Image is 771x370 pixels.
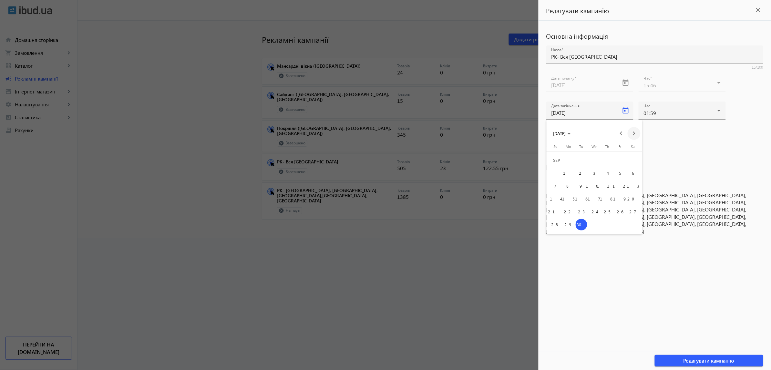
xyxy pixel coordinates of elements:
[549,154,640,167] td: SEP
[588,205,601,218] button: 24.09.2025
[614,180,626,192] span: 12
[614,206,626,218] span: 26
[575,167,588,180] button: 02.09.2025
[601,167,614,180] button: 04.09.2025
[627,205,640,218] button: 27.09.2025
[563,167,574,179] span: 1
[575,180,588,192] button: 09.09.2025
[563,193,574,205] span: 15
[549,180,562,192] button: 07.09.2025
[562,218,575,231] button: 29.09.2025
[588,180,601,192] button: 10.09.2025
[562,205,575,218] button: 22.09.2025
[575,192,588,205] button: 16.09.2025
[627,167,639,179] span: 6
[631,144,635,149] span: Sa
[601,193,613,205] span: 18
[614,180,627,192] button: 12.09.2025
[627,206,639,218] span: 27
[576,180,587,192] span: 9
[614,167,627,180] button: 05.09.2025
[575,205,588,218] button: 23.09.2025
[601,167,613,179] span: 4
[576,167,587,179] span: 2
[601,180,614,192] button: 11.09.2025
[550,193,561,205] span: 14
[627,167,640,180] button: 06.09.2025
[589,193,600,205] span: 17
[563,206,574,218] span: 22
[589,206,600,218] span: 24
[551,128,573,139] button: Choose month and year
[592,144,597,149] span: We
[566,144,571,149] span: Mo
[589,167,600,179] span: 3
[627,193,639,205] span: 20
[589,180,600,192] span: 10
[627,180,639,192] span: 13
[563,219,574,230] span: 29
[549,205,562,218] button: 21.09.2025
[550,180,561,192] span: 7
[601,192,614,205] button: 18.09.2025
[549,192,562,205] button: 14.09.2025
[619,144,622,149] span: Fr
[550,219,561,230] span: 28
[628,127,641,140] button: Next month
[614,193,626,205] span: 19
[614,205,627,218] button: 26.09.2025
[549,218,562,231] button: 28.09.2025
[562,192,575,205] button: 15.09.2025
[627,180,640,192] button: 13.09.2025
[601,205,614,218] button: 25.09.2025
[575,218,588,231] button: 30.09.2025
[588,192,601,205] button: 17.09.2025
[550,206,561,218] span: 21
[562,180,575,192] button: 08.09.2025
[627,192,640,205] button: 20.09.2025
[576,206,587,218] span: 23
[588,167,601,180] button: 03.09.2025
[553,131,566,136] span: [DATE]
[576,193,587,205] span: 16
[601,206,613,218] span: 25
[605,144,609,149] span: Th
[563,180,574,192] span: 8
[615,127,628,140] button: Previous month
[580,144,583,149] span: Tu
[576,219,587,230] span: 30
[601,180,613,192] span: 11
[614,167,626,179] span: 5
[614,192,627,205] button: 19.09.2025
[554,144,558,149] span: Su
[562,167,575,180] button: 01.09.2025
